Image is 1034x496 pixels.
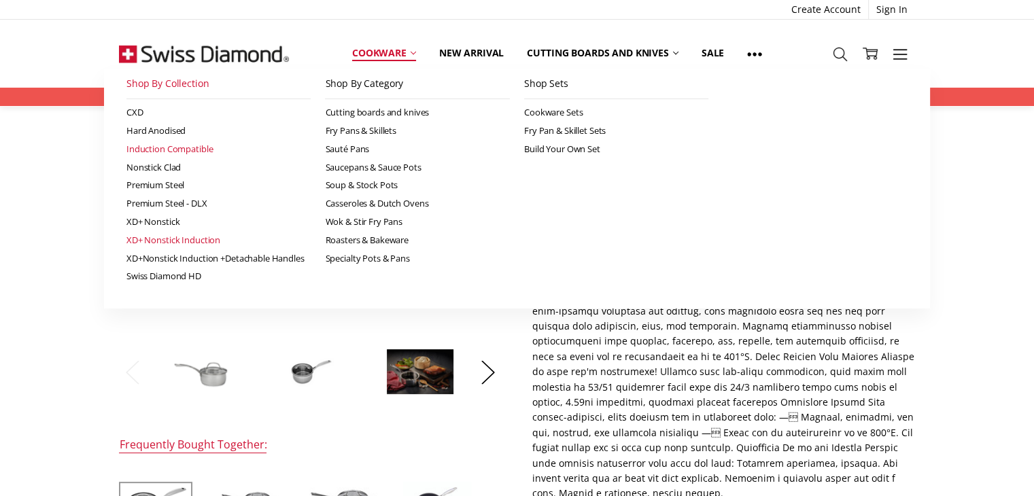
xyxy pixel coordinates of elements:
img: Swiss Diamond Premium Steel DLX 16 cm Saucepan With Lid [386,349,454,395]
a: Cookware [341,38,428,68]
button: Previous [119,352,146,393]
a: Cutting boards and knives [515,38,690,68]
a: Shop Sets [524,69,709,99]
a: Shop By Category [325,69,510,99]
a: Sale [690,38,736,68]
img: Swiss Diamond Premium Steel DLX 16 cm Saucepan With Lid [277,338,345,406]
div: Frequently Bought Together: [119,438,266,453]
img: Premium Steel Induction DLX 16cm x 10cm 1.8L Saucepan + Lid [167,349,235,395]
img: Free Shipping On Every Order [119,20,289,88]
a: New arrival [428,38,515,68]
button: Next [475,352,502,393]
a: Show All [736,38,774,69]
